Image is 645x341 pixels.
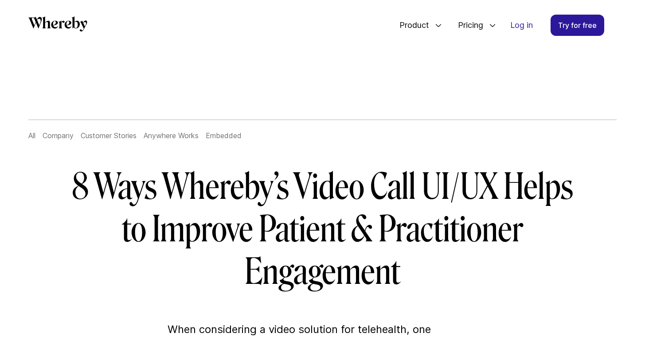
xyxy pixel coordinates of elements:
a: Log in [503,15,540,35]
a: Embedded [206,131,242,140]
h1: 8 Ways Whereby’s Video Call UI/UX Helps to Improve Patient & Practitioner Engagement [67,166,578,293]
a: Anywhere Works [144,131,199,140]
a: Company [43,131,74,140]
a: Whereby [28,16,87,35]
a: Try for free [551,15,604,36]
a: Customer Stories [81,131,137,140]
a: All [28,131,35,140]
span: Pricing [449,11,485,40]
svg: Whereby [28,16,87,31]
span: Product [391,11,431,40]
